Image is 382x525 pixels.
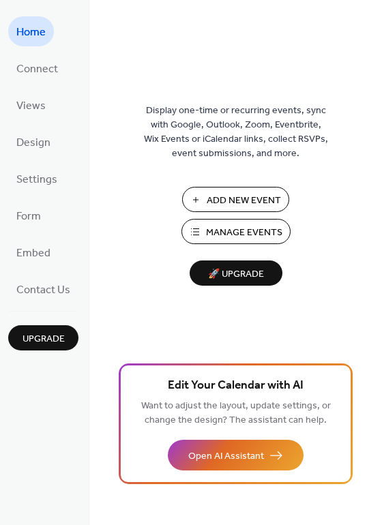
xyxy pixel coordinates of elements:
span: Embed [16,243,50,265]
span: Edit Your Calendar with AI [168,376,304,395]
span: Upgrade [23,332,65,346]
a: Embed [8,237,59,267]
button: Manage Events [181,219,291,244]
a: Form [8,200,49,230]
a: Views [8,90,54,120]
button: Open AI Assistant [168,440,304,470]
a: Settings [8,164,65,194]
a: Connect [8,53,66,83]
span: Design [16,132,50,154]
span: Display one-time or recurring events, sync with Google, Outlook, Zoom, Eventbrite, Wix Events or ... [144,104,328,161]
a: Home [8,16,54,46]
button: Upgrade [8,325,78,350]
span: Settings [16,169,57,191]
span: Add New Event [207,194,281,208]
span: Contact Us [16,280,70,301]
button: Add New Event [182,187,289,212]
span: Open AI Assistant [188,449,264,464]
span: Views [16,95,46,117]
span: Home [16,22,46,44]
a: Contact Us [8,274,78,304]
span: Form [16,206,41,228]
a: Design [8,127,59,157]
span: Connect [16,59,58,80]
button: 🚀 Upgrade [190,260,282,286]
span: Want to adjust the layout, update settings, or change the design? The assistant can help. [141,397,331,430]
span: Manage Events [206,226,282,240]
span: 🚀 Upgrade [198,265,274,284]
